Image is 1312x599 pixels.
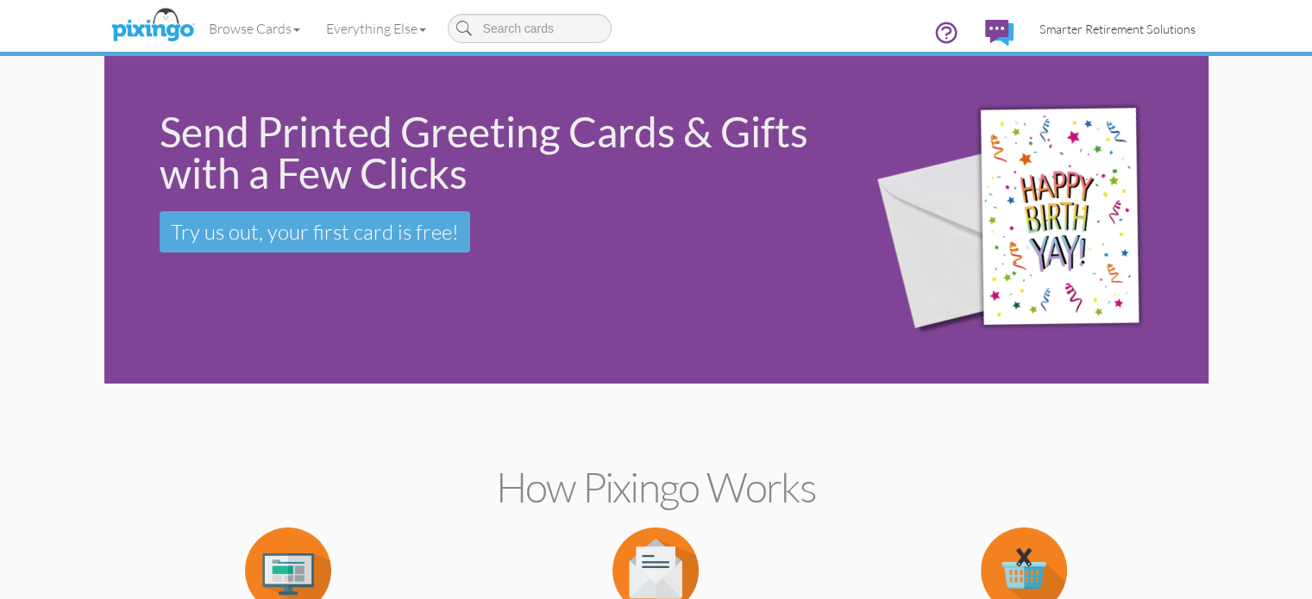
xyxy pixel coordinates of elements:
[448,14,612,43] input: Search cards
[313,7,439,50] a: Everything Else
[171,219,459,245] span: Try us out, your first card is free!
[1026,7,1208,51] a: Smarter Retirement Solutions
[160,211,470,253] a: Try us out, your first card is free!
[985,20,1014,46] img: comments.svg
[135,465,1178,510] h2: How Pixingo works
[160,111,826,194] div: Send Printed Greeting Cards & Gifts with a Few Clicks
[1039,22,1196,36] span: Smarter Retirement Solutions
[1311,598,1312,599] iframe: Chat
[107,4,198,47] img: pixingo logo
[850,60,1203,380] img: 942c5090-71ba-4bfc-9a92-ca782dcda692.png
[196,7,313,50] a: Browse Cards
